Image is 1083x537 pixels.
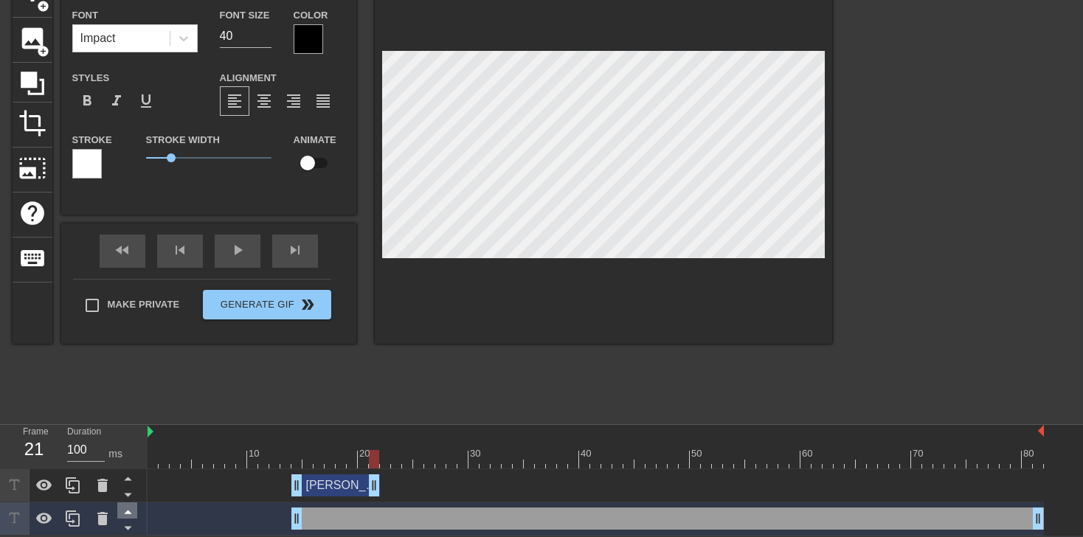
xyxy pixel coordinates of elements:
[294,8,328,23] label: Color
[78,92,96,110] span: format_bold
[220,8,270,23] label: Font Size
[18,24,46,52] span: image
[470,446,483,461] div: 30
[1031,511,1045,526] span: drag_handle
[67,428,101,437] label: Duration
[37,45,49,58] span: add_circle
[108,297,180,312] span: Make Private
[1023,446,1037,461] div: 80
[18,199,46,227] span: help
[108,92,125,110] span: format_italic
[289,478,304,493] span: drag_handle
[108,446,122,462] div: ms
[314,92,332,110] span: format_align_justify
[1038,425,1044,437] img: bound-end.png
[285,92,302,110] span: format_align_right
[249,446,262,461] div: 10
[286,241,304,259] span: skip_next
[229,241,246,259] span: play_arrow
[18,109,46,137] span: crop
[299,296,316,313] span: double_arrow
[913,446,926,461] div: 70
[294,133,336,148] label: Animate
[137,92,155,110] span: format_underline
[226,92,243,110] span: format_align_left
[171,241,189,259] span: skip_previous
[802,446,815,461] div: 60
[80,30,116,47] div: Impact
[114,241,131,259] span: fast_rewind
[209,296,325,313] span: Generate Gif
[18,244,46,272] span: keyboard
[12,425,56,468] div: Frame
[72,71,110,86] label: Styles
[289,511,304,526] span: drag_handle
[255,92,273,110] span: format_align_center
[220,71,277,86] label: Alignment
[203,290,331,319] button: Generate Gif
[581,446,594,461] div: 40
[359,446,373,461] div: 20
[146,133,220,148] label: Stroke Width
[18,154,46,182] span: photo_size_select_large
[691,446,705,461] div: 50
[23,436,45,462] div: 21
[72,133,112,148] label: Stroke
[72,8,98,23] label: Font
[367,478,381,493] span: drag_handle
